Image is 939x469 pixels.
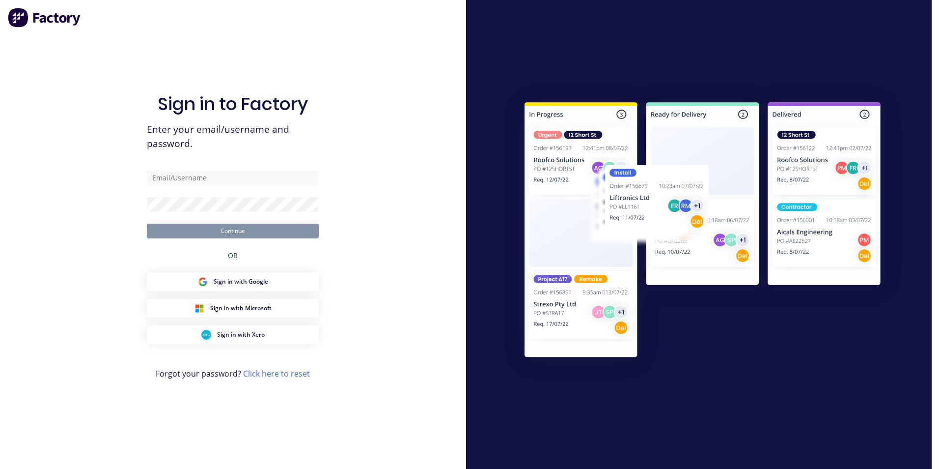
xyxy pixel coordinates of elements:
span: Sign in with Microsoft [210,304,272,313]
button: Google Sign inSign in with Google [147,272,319,291]
span: Enter your email/username and password. [147,122,319,151]
input: Email/Username [147,171,319,185]
h1: Sign in to Factory [158,93,308,115]
img: Sign in [503,83,902,381]
a: Click here to reset [243,368,310,379]
img: Xero Sign in [201,330,211,340]
span: Forgot your password? [156,368,310,380]
div: OR [228,238,238,272]
button: Xero Sign inSign in with Xero [147,325,319,344]
button: Continue [147,224,319,238]
button: Microsoft Sign inSign in with Microsoft [147,299,319,318]
span: Sign in with Xero [217,330,265,339]
img: Factory [8,8,82,28]
img: Google Sign in [198,277,208,287]
span: Sign in with Google [214,277,268,286]
img: Microsoft Sign in [194,303,204,313]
